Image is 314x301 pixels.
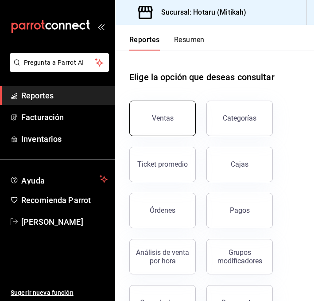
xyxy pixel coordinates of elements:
[137,160,188,168] div: Ticket promedio
[129,193,196,228] button: Órdenes
[129,35,205,51] div: navigation tabs
[230,206,250,215] div: Pagos
[21,90,108,102] span: Reportes
[129,70,275,84] h1: Elige la opción que deseas consultar
[21,133,108,145] span: Inventarios
[231,160,248,168] div: Cajas
[21,174,96,184] span: Ayuda
[129,35,160,51] button: Reportes
[129,101,196,136] button: Ventas
[129,147,196,182] button: Ticket promedio
[206,101,273,136] button: Categorías
[150,206,175,215] div: Órdenes
[10,53,109,72] button: Pregunta a Parrot AI
[21,111,108,123] span: Facturación
[11,288,108,297] span: Sugerir nueva función
[97,23,105,30] button: open_drawer_menu
[21,216,108,228] span: [PERSON_NAME]
[223,114,256,122] div: Categorías
[135,248,190,265] div: Análisis de venta por hora
[6,64,109,74] a: Pregunta a Parrot AI
[206,193,273,228] button: Pagos
[212,248,267,265] div: Grupos modificadores
[152,114,174,122] div: Ventas
[154,7,246,18] h3: Sucursal: Hotaru (Mitikah)
[24,58,95,67] span: Pregunta a Parrot AI
[174,35,205,51] button: Resumen
[206,147,273,182] button: Cajas
[206,239,273,274] button: Grupos modificadores
[129,239,196,274] button: Análisis de venta por hora
[21,194,108,206] span: Recomienda Parrot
